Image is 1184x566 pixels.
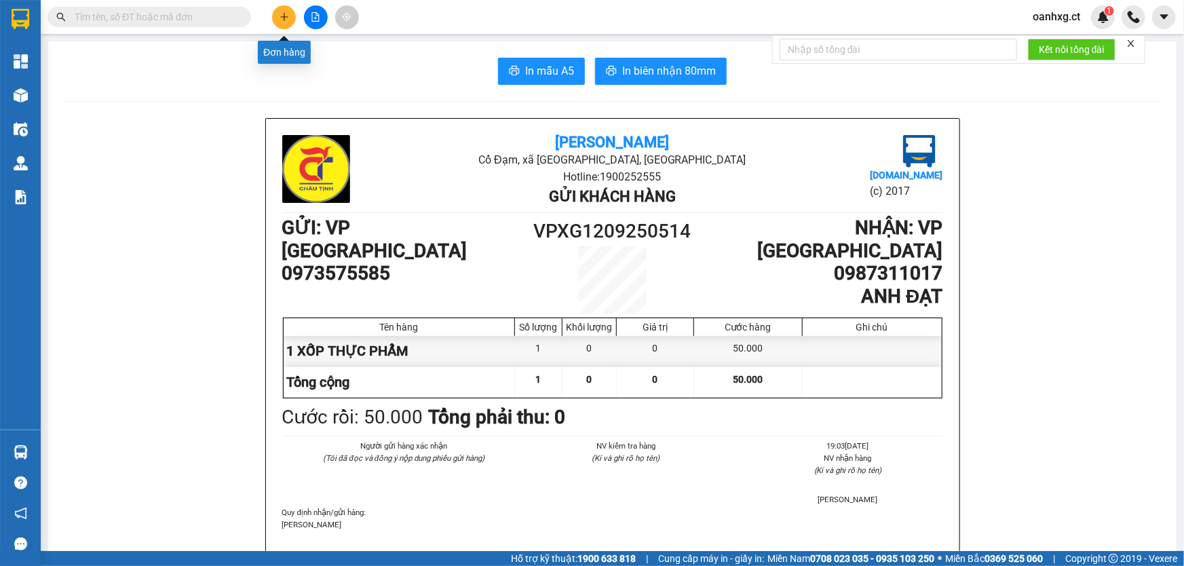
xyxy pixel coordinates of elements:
span: file-add [311,12,320,22]
b: Tổng phải thu: 0 [429,406,566,428]
b: [PERSON_NAME] [555,134,669,151]
span: Hỗ trợ kỹ thuật: [511,551,636,566]
div: Quy định nhận/gửi hàng : [282,506,943,531]
b: Gửi khách hàng [549,188,676,205]
b: [DOMAIN_NAME] [870,170,942,181]
li: NV kiểm tra hàng [531,440,721,452]
div: 0 [617,336,694,366]
button: plus [272,5,296,29]
b: GỬI : VP [GEOGRAPHIC_DATA] [282,216,467,262]
h1: VPXG1209250514 [530,216,695,246]
span: plus [280,12,289,22]
img: logo.jpg [282,135,350,203]
h1: 0987311017 [695,262,942,285]
div: Số lượng [518,322,558,333]
input: Tìm tên, số ĐT hoặc mã đơn [75,10,235,24]
div: Đơn hàng [258,41,311,64]
div: Tên hàng [287,322,512,333]
img: phone-icon [1128,11,1140,23]
span: search [56,12,66,22]
img: dashboard-icon [14,54,28,69]
span: notification [14,507,27,520]
li: 19:03[DATE] [753,440,942,452]
span: 50.000 [733,374,763,385]
span: close [1126,39,1136,48]
span: caret-down [1158,11,1170,23]
span: Tổng cộng [287,374,350,390]
li: Người gửi hàng xác nhận [309,440,499,452]
img: solution-icon [14,190,28,204]
li: Cổ Đạm, xã [GEOGRAPHIC_DATA], [GEOGRAPHIC_DATA] [392,151,833,168]
button: aim [335,5,359,29]
button: caret-down [1152,5,1176,29]
li: Hotline: 1900252555 [127,50,567,67]
div: Cước hàng [698,322,798,333]
h1: ANH ĐẠT [695,285,942,308]
i: (Tôi đã đọc và đồng ý nộp dung phiếu gửi hàng) [323,453,484,463]
li: Cổ Đạm, xã [GEOGRAPHIC_DATA], [GEOGRAPHIC_DATA] [127,33,567,50]
button: printerIn mẫu A5 [498,58,585,85]
div: Ghi chú [806,322,938,333]
button: file-add [304,5,328,29]
strong: 1900 633 818 [577,553,636,564]
div: 1 XỐP THỰC PHẨM [284,336,516,366]
img: warehouse-icon [14,88,28,102]
i: (Kí và ghi rõ họ tên) [592,453,660,463]
img: warehouse-icon [14,122,28,136]
div: 1 [515,336,562,366]
span: aim [342,12,351,22]
img: warehouse-icon [14,156,28,170]
span: printer [606,65,617,78]
sup: 1 [1105,6,1114,16]
input: Nhập số tổng đài [780,39,1017,60]
h1: 0973575585 [282,262,530,285]
li: NV nhận hàng [753,452,942,464]
span: question-circle [14,476,27,489]
div: Cước rồi : 50.000 [282,402,423,432]
li: Hotline: 1900252555 [392,168,833,185]
img: logo.jpg [903,135,936,168]
img: logo-vxr [12,9,29,29]
span: ⚪️ [938,556,942,561]
span: Miền Bắc [945,551,1043,566]
strong: 0369 525 060 [985,553,1043,564]
b: GỬI : VP [GEOGRAPHIC_DATA] [17,98,202,144]
span: oanhxg.ct [1022,8,1091,25]
span: | [646,551,648,566]
span: 1 [536,374,541,385]
span: Kết nối tổng đài [1039,42,1105,57]
img: icon-new-feature [1097,11,1109,23]
span: In mẫu A5 [525,62,574,79]
span: In biên nhận 80mm [622,62,716,79]
button: Kết nối tổng đài [1028,39,1115,60]
strong: 0708 023 035 - 0935 103 250 [810,553,934,564]
span: 1 [1107,6,1111,16]
b: NHẬN : VP [GEOGRAPHIC_DATA] [758,216,943,262]
li: [PERSON_NAME] [753,493,942,506]
span: printer [509,65,520,78]
div: 0 [562,336,617,366]
span: Cung cấp máy in - giấy in: [658,551,764,566]
img: warehouse-icon [14,445,28,459]
div: 50.000 [694,336,802,366]
img: logo.jpg [17,17,85,85]
button: printerIn biên nhận 80mm [595,58,727,85]
div: Khối lượng [566,322,613,333]
div: Giá trị [620,322,690,333]
span: | [1053,551,1055,566]
span: 0 [653,374,658,385]
i: (Kí và ghi rõ họ tên) [814,466,882,475]
span: copyright [1109,554,1118,563]
span: 0 [587,374,592,385]
span: Miền Nam [767,551,934,566]
li: (c) 2017 [870,183,942,200]
p: [PERSON_NAME] [282,518,943,531]
span: message [14,537,27,550]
